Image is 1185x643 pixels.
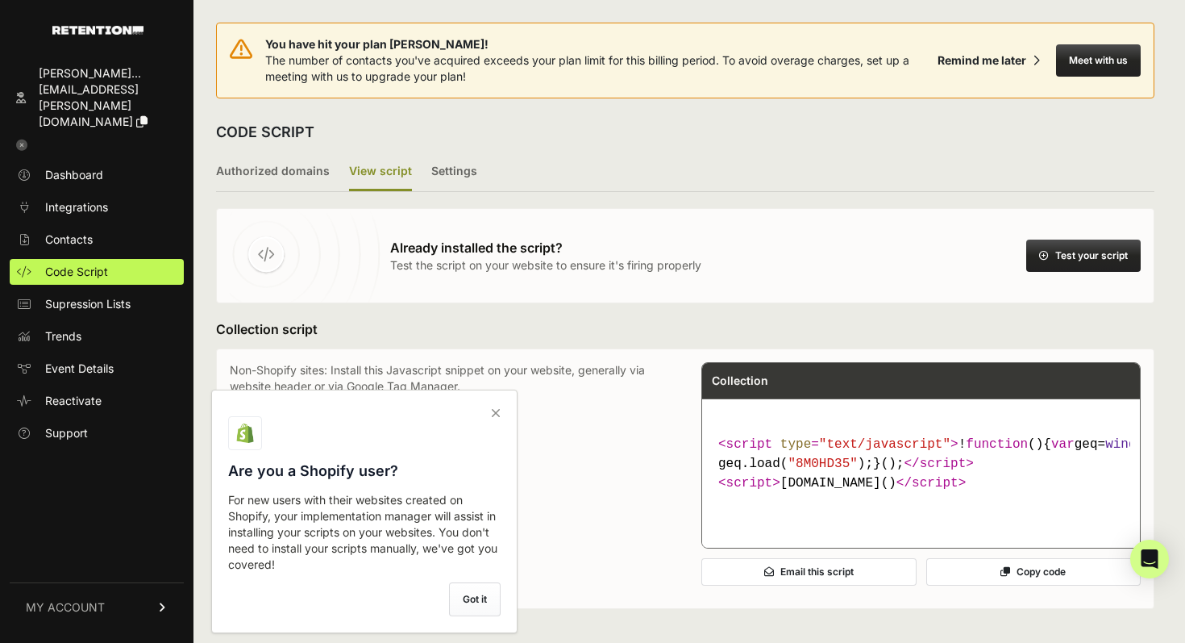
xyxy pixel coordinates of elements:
label: Got it [449,582,501,616]
span: You have hit your plan [PERSON_NAME]! [265,36,931,52]
span: script [726,437,773,452]
span: script [912,476,958,491]
span: function [966,437,1028,452]
button: Remind me later [931,46,1046,75]
h2: CODE SCRIPT [216,121,314,144]
a: Integrations [10,194,184,220]
button: Copy code [926,558,1141,586]
span: </ > [896,476,966,491]
span: "text/javascript" [819,437,950,452]
span: Event Details [45,361,114,377]
span: type [780,437,811,452]
a: Event Details [10,356,184,382]
p: Non-Shopify sites: Install this Javascript snippet on your website, generally via website header ... [230,362,669,595]
span: < > [718,476,780,491]
a: Reactivate [10,388,184,414]
span: MY ACCOUNT [26,599,105,616]
label: Authorized domains [216,153,330,191]
span: [EMAIL_ADDRESS][PERSON_NAME][DOMAIN_NAME] [39,82,139,128]
img: Retention.com [52,26,143,35]
span: script [726,476,773,491]
span: Contacts [45,232,93,248]
span: Supression Lists [45,296,131,312]
label: Settings [431,153,477,191]
h3: Already installed the script? [390,238,701,257]
span: window [1105,437,1152,452]
button: Email this script [701,558,917,586]
button: Test your script [1026,240,1141,272]
div: Open Intercom Messenger [1130,540,1169,578]
div: Collection [702,363,1140,399]
span: ( ) [966,437,1043,452]
span: Reactivate [45,393,102,409]
div: [PERSON_NAME]... [39,65,177,81]
button: Meet with us [1056,44,1141,77]
span: "8M0HD35" [788,457,857,471]
img: Shopify [235,424,255,443]
span: Trends [45,328,81,344]
span: Support [45,425,88,441]
span: < = > [718,437,958,452]
span: Dashboard [45,167,103,183]
span: </ > [904,457,973,471]
h3: Collection script [216,319,1154,339]
code: [DOMAIN_NAME]() [712,428,1130,499]
div: Remind me later [938,52,1026,69]
a: Trends [10,324,184,349]
span: Code Script [45,264,108,280]
a: [PERSON_NAME]... [EMAIL_ADDRESS][PERSON_NAME][DOMAIN_NAME] [10,61,184,135]
span: script [920,457,967,471]
a: Supression Lists [10,291,184,317]
a: Dashboard [10,162,184,188]
a: MY ACCOUNT [10,582,184,632]
span: var [1051,437,1075,452]
p: For new users with their websites created on Shopify, your implementation manager will assist in ... [228,492,501,573]
a: Support [10,420,184,446]
span: Integrations [45,199,108,215]
label: View script [349,153,412,191]
p: Test the script on your website to ensure it's firing properly [390,257,701,273]
a: Contacts [10,227,184,253]
h3: Are you a Shopify user? [228,460,501,482]
a: Code Script [10,259,184,285]
span: The number of contacts you've acquired exceeds your plan limit for this billing period. To avoid ... [265,53,909,83]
